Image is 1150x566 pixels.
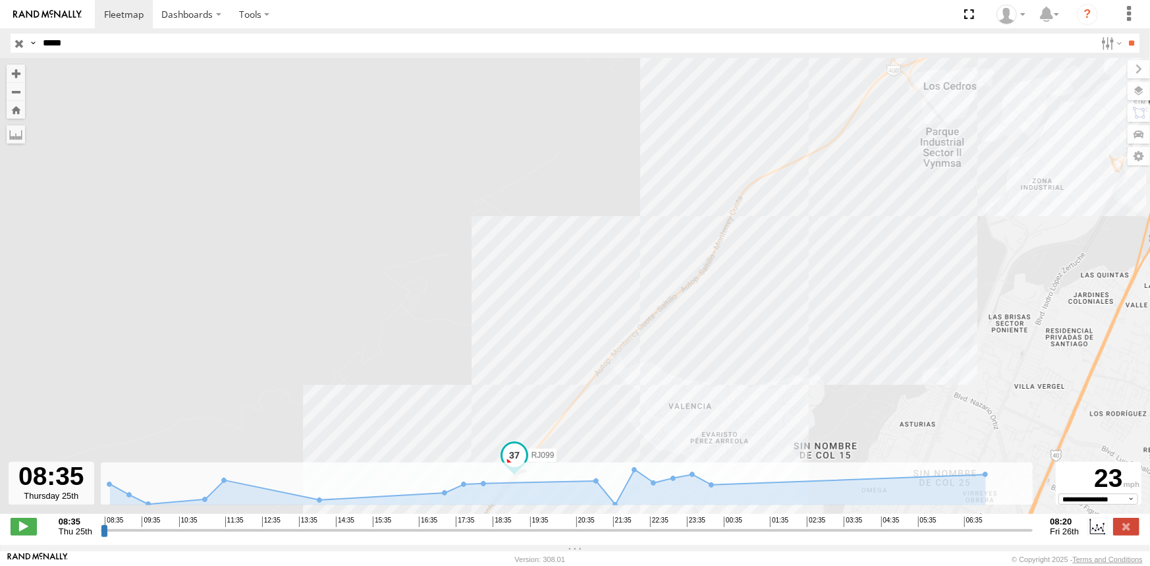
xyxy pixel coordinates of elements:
label: Close [1113,518,1139,535]
img: rand-logo.svg [13,10,82,19]
strong: 08:20 [1050,517,1079,526]
span: RJ099 [532,451,555,460]
span: 12:35 [262,517,281,527]
span: 09:35 [142,517,160,527]
span: 11:35 [225,517,244,527]
i: ? [1077,4,1098,25]
div: 23 [1058,464,1139,493]
span: 02:35 [807,517,825,527]
span: 05:35 [918,517,937,527]
span: 10:35 [179,517,198,527]
span: 23:35 [687,517,705,527]
span: 17:35 [456,517,474,527]
span: 00:35 [724,517,742,527]
span: Thu 25th Sep 2025 [59,526,92,536]
span: 08:35 [105,517,123,527]
span: 06:35 [964,517,983,527]
span: 21:35 [613,517,632,527]
span: 22:35 [650,517,669,527]
span: 14:35 [336,517,354,527]
span: 18:35 [493,517,511,527]
span: 04:35 [881,517,900,527]
span: 16:35 [419,517,437,527]
button: Zoom out [7,82,25,101]
label: Search Filter Options [1096,34,1124,53]
label: Measure [7,125,25,144]
a: Terms and Conditions [1073,555,1143,563]
span: 20:35 [576,517,595,527]
div: Version: 308.01 [515,555,565,563]
label: Map Settings [1128,147,1150,165]
span: 03:35 [844,517,862,527]
strong: 08:35 [59,517,92,526]
button: Zoom in [7,65,25,82]
span: 13:35 [299,517,317,527]
label: Search Query [28,34,38,53]
span: 15:35 [373,517,391,527]
button: Zoom Home [7,101,25,119]
span: 19:35 [530,517,549,527]
span: Fri 26th Sep 2025 [1050,526,1079,536]
a: Visit our Website [7,553,68,566]
label: Play/Stop [11,518,37,535]
div: Reynaldo Alvarado [992,5,1030,24]
span: 01:35 [770,517,788,527]
div: © Copyright 2025 - [1012,555,1143,563]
